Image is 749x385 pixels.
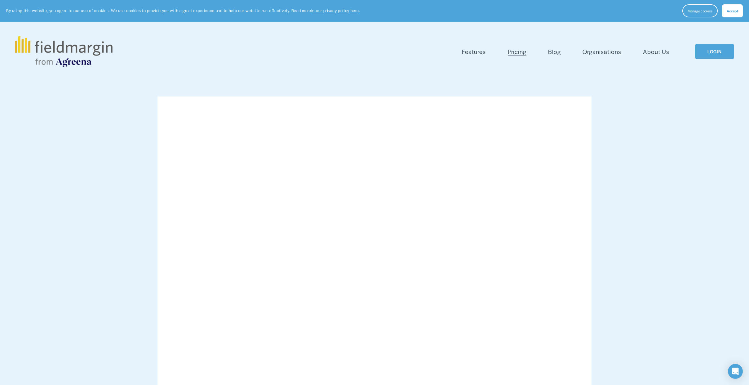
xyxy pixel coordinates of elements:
span: Features [462,47,486,56]
button: Manage cookies [682,4,718,17]
a: folder dropdown [462,47,486,57]
button: Accept [722,4,743,17]
p: By using this website, you agree to our use of cookies. We use cookies to provide you with a grea... [6,8,360,14]
div: Open Intercom Messenger [728,364,743,379]
a: Organisations [583,47,621,57]
a: Pricing [508,47,526,57]
img: fieldmargin.com [15,36,112,67]
a: LOGIN [695,44,734,60]
span: Manage cookies [688,8,712,13]
a: in our privacy policy here [311,8,359,13]
a: About Us [643,47,669,57]
a: Blog [548,47,561,57]
span: Accept [727,8,738,13]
